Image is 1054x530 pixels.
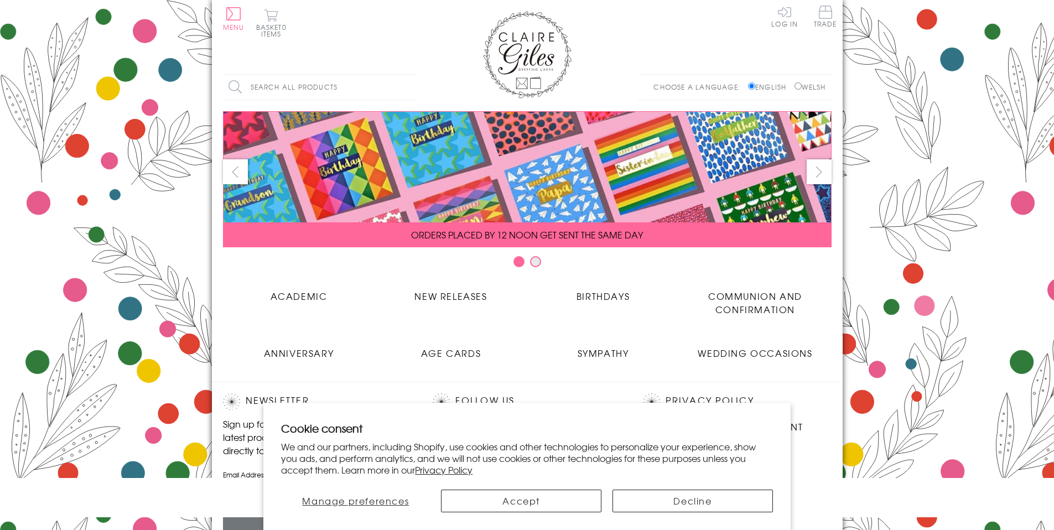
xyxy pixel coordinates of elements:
a: Age Cards [375,338,527,360]
span: Sympathy [578,346,629,360]
img: Claire Giles Greetings Cards [483,11,572,98]
input: English [748,82,755,90]
input: Search [406,75,417,100]
a: Privacy Policy [415,463,473,476]
span: Communion and Confirmation [708,289,802,316]
button: prev [223,159,248,184]
span: New Releases [414,289,487,303]
button: Menu [223,7,245,30]
span: Manage preferences [302,494,409,507]
h2: Cookie consent [281,420,773,436]
label: Welsh [795,82,826,92]
button: Carousel Page 1 (Current Slide) [513,256,525,267]
a: Trade [814,6,837,29]
p: Sign up for our newsletter to receive the latest product launches, news and offers directly to yo... [223,417,411,457]
a: Log In [771,6,798,27]
button: Carousel Page 2 [530,256,541,267]
button: Decline [612,490,773,512]
p: We and our partners, including Shopify, use cookies and other technologies to personalize your ex... [281,441,773,475]
span: Wedding Occasions [698,346,812,360]
span: Birthdays [577,289,630,303]
span: Menu [223,22,245,32]
span: Anniversary [264,346,334,360]
a: Communion and Confirmation [679,281,832,316]
span: Academic [271,289,328,303]
input: Welsh [795,82,802,90]
span: 0 items [261,22,287,39]
button: next [807,159,832,184]
a: New Releases [375,281,527,303]
h2: Newsletter [223,393,411,410]
button: Manage preferences [281,490,430,512]
a: Anniversary [223,338,375,360]
a: Academic [223,281,375,303]
a: Wedding Occasions [679,338,832,360]
span: ORDERS PLACED BY 12 NOON GET SENT THE SAME DAY [411,228,643,241]
label: Email Address [223,470,411,480]
input: Search all products [223,75,417,100]
div: Carousel Pagination [223,256,832,273]
a: Privacy Policy [666,393,754,408]
label: English [748,82,792,92]
button: Accept [441,490,601,512]
span: Trade [814,6,837,27]
span: Age Cards [421,346,481,360]
a: Sympathy [527,338,679,360]
button: Basket0 items [256,9,287,37]
h2: Follow Us [433,393,621,410]
p: Choose a language: [653,82,746,92]
a: Birthdays [527,281,679,303]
